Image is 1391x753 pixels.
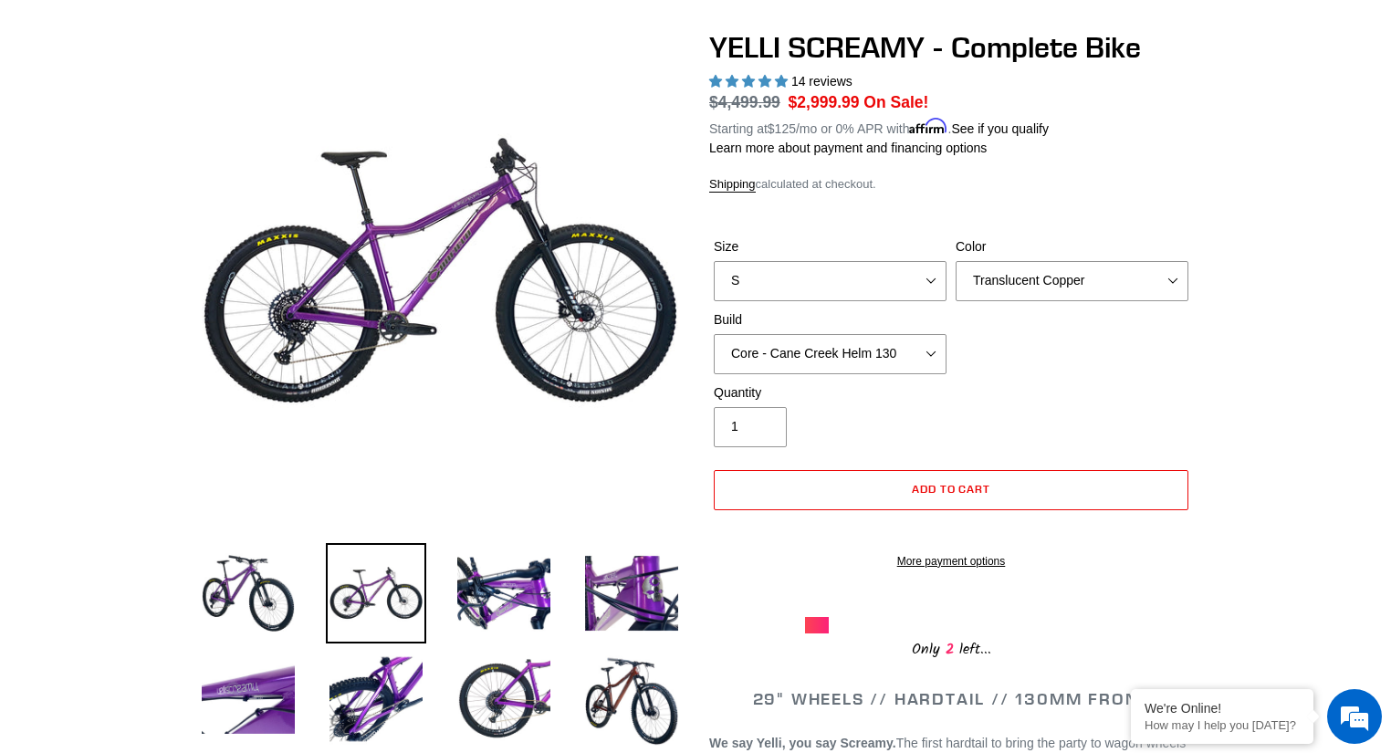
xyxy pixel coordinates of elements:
img: Load image into Gallery viewer, YELLI SCREAMY - Complete Bike [454,649,554,749]
a: See if you qualify - Learn more about Affirm Financing (opens in modal) [951,121,1049,136]
span: 29" WHEELS // HARDTAIL // 130MM FRONT [753,688,1150,709]
span: On Sale! [863,90,928,114]
img: Load image into Gallery viewer, YELLI SCREAMY - Complete Bike [198,543,298,643]
img: Load image into Gallery viewer, YELLI SCREAMY - Complete Bike [581,543,682,643]
div: calculated at checkout. [709,175,1193,193]
img: Load image into Gallery viewer, YELLI SCREAMY - Complete Bike [326,649,426,749]
p: How may I help you today? [1145,718,1300,732]
img: Load image into Gallery viewer, YELLI SCREAMY - Complete Bike [198,649,298,749]
label: Quantity [714,383,947,403]
img: Load image into Gallery viewer, YELLI SCREAMY - Complete Bike [326,543,426,643]
b: We say Yelli, you say Screamy. [709,736,896,750]
span: $125 [768,121,796,136]
s: $4,499.99 [709,93,780,111]
p: Starting at /mo or 0% APR with . [709,115,1049,139]
a: More payment options [714,553,1188,570]
label: Build [714,310,947,329]
div: Only left... [805,633,1097,662]
a: Learn more about payment and financing options [709,141,987,155]
img: Load image into Gallery viewer, YELLI SCREAMY - Complete Bike [454,543,554,643]
span: $2,999.99 [789,93,860,111]
span: 14 reviews [791,74,852,89]
a: Shipping [709,177,756,193]
span: 5.00 stars [709,74,791,89]
img: Load image into Gallery viewer, YELLI SCREAMY - Complete Bike [581,649,682,749]
div: We're Online! [1145,701,1300,716]
span: 2 [940,638,959,661]
span: Affirm [909,119,947,134]
span: Add to cart [912,482,991,496]
label: Color [956,237,1188,256]
button: Add to cart [714,470,1188,510]
h1: YELLI SCREAMY - Complete Bike [709,30,1193,65]
label: Size [714,237,947,256]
